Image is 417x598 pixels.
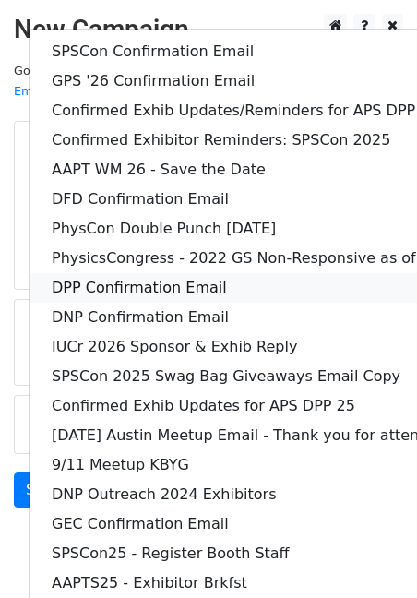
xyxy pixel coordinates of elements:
a: Send [14,472,75,508]
iframe: Chat Widget [325,509,417,598]
h2: New Campaign [14,14,403,45]
small: Google Sheet: [14,64,235,99]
